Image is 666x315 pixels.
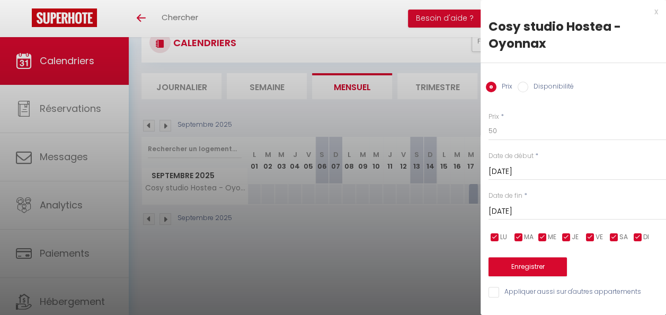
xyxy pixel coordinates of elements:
[619,232,628,242] span: SA
[489,18,658,52] div: Cosy studio Hostea - Oyonnax
[489,151,534,161] label: Date de début
[524,232,534,242] span: MA
[481,5,658,18] div: x
[643,232,649,242] span: DI
[489,257,567,276] button: Enregistrer
[528,82,574,93] label: Disponibilité
[596,232,603,242] span: VE
[572,232,579,242] span: JE
[489,191,522,201] label: Date de fin
[489,112,499,122] label: Prix
[500,232,507,242] span: LU
[548,232,556,242] span: ME
[496,82,512,93] label: Prix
